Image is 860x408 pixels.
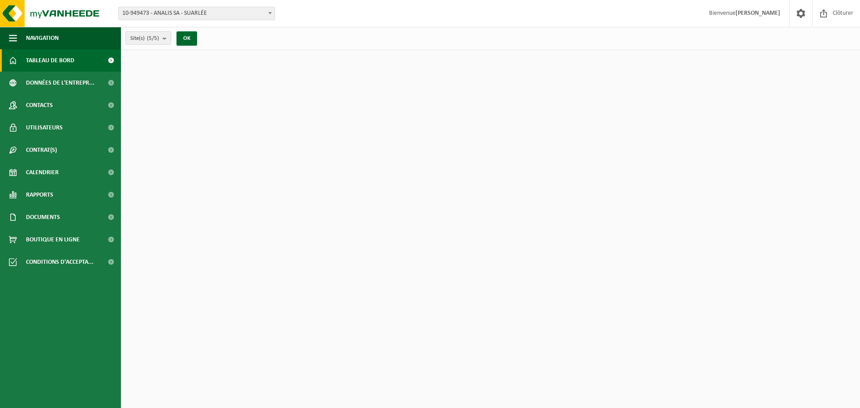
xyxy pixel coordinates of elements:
[130,32,159,45] span: Site(s)
[147,35,159,41] count: (5/5)
[26,27,59,49] span: Navigation
[26,116,63,139] span: Utilisateurs
[26,94,53,116] span: Contacts
[125,31,171,45] button: Site(s)(5/5)
[26,139,57,161] span: Contrat(s)
[26,161,59,184] span: Calendrier
[26,251,94,273] span: Conditions d'accepta...
[26,228,80,251] span: Boutique en ligne
[176,31,197,46] button: OK
[119,7,275,20] span: 10-949473 - ANALIS SA - SUARLÉE
[26,184,53,206] span: Rapports
[118,7,275,20] span: 10-949473 - ANALIS SA - SUARLÉE
[26,206,60,228] span: Documents
[26,49,74,72] span: Tableau de bord
[735,10,780,17] strong: [PERSON_NAME]
[26,72,95,94] span: Données de l'entrepr...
